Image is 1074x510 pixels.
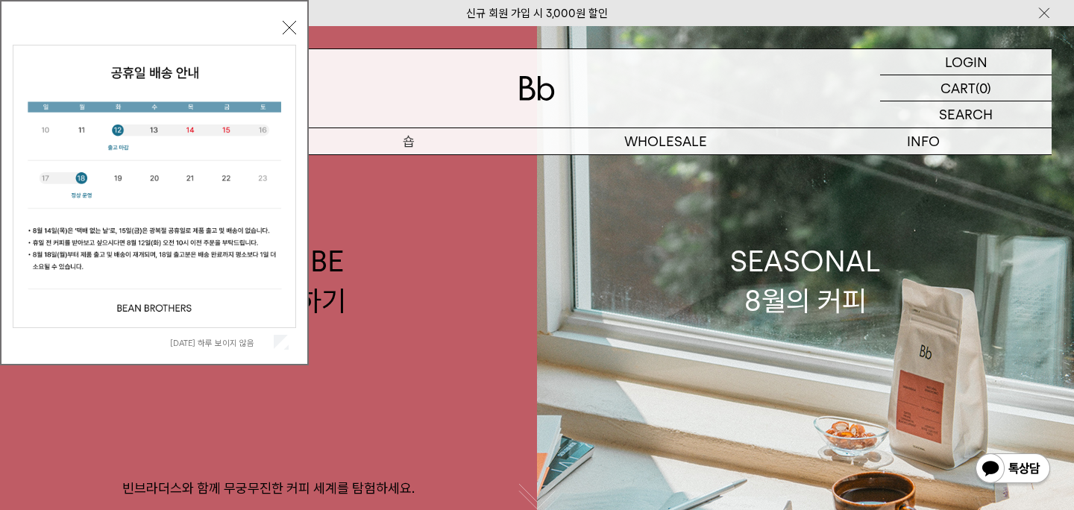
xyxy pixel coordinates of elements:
[940,75,976,101] p: CART
[945,49,987,75] p: LOGIN
[880,49,1052,75] a: LOGIN
[280,128,537,154] a: 숍
[170,338,271,348] label: [DATE] 하루 보이지 않음
[880,75,1052,101] a: CART (0)
[794,128,1052,154] p: INFO
[466,7,608,20] a: 신규 회원 가입 시 3,000원 할인
[939,101,993,127] p: SEARCH
[730,242,881,321] div: SEASONAL 8월의 커피
[13,45,295,327] img: cb63d4bbb2e6550c365f227fdc69b27f_113810.jpg
[976,75,991,101] p: (0)
[283,21,296,34] button: 닫기
[974,452,1052,488] img: 카카오톡 채널 1:1 채팅 버튼
[537,128,794,154] p: WHOLESALE
[519,76,555,101] img: 로고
